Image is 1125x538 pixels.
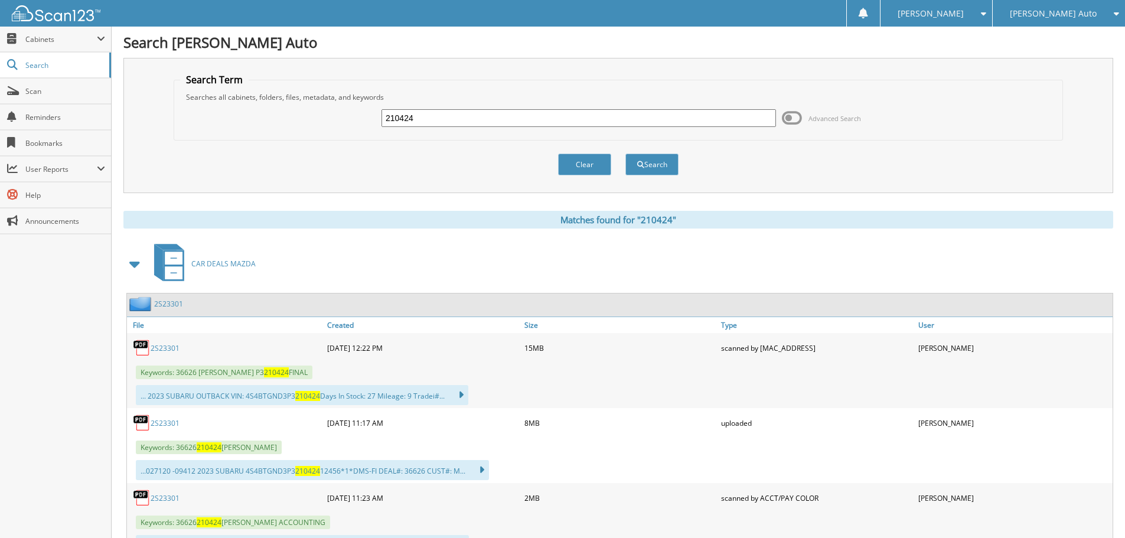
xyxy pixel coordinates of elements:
[147,240,256,287] a: CAR DEALS MAZDA
[136,385,468,405] div: ... 2023 SUBARU OUTBACK VIN: 4S4BTGND3P3 Days In Stock: 27 Mileage: 9 Tradei#...
[718,486,915,510] div: scanned by ACCT/PAY COLOR
[521,317,719,333] a: Size
[718,411,915,435] div: uploaded
[25,34,97,44] span: Cabinets
[133,414,151,432] img: PDF.png
[1010,10,1097,17] span: [PERSON_NAME] Auto
[25,216,105,226] span: Announcements
[324,317,521,333] a: Created
[154,299,183,309] a: 2S23301
[264,367,289,377] span: 210424
[151,493,180,503] a: 2S23301
[915,336,1113,360] div: [PERSON_NAME]
[191,259,256,269] span: CAR DEALS MAZDA
[197,442,221,452] span: 210424
[123,32,1113,52] h1: Search [PERSON_NAME] Auto
[718,336,915,360] div: scanned by [MAC_ADDRESS]
[324,486,521,510] div: [DATE] 11:23 AM
[133,339,151,357] img: PDF.png
[625,154,679,175] button: Search
[151,418,180,428] a: 2S23301
[25,190,105,200] span: Help
[136,460,489,480] div: ...027120 -09412 2023 SUBARU 4S4BTGND3P3 12456*1*DMS-FI DEAL#: 36626 CUST#: M...
[718,317,915,333] a: Type
[808,114,861,123] span: Advanced Search
[123,211,1113,229] div: Matches found for "210424"
[136,366,312,379] span: Keywords: 36626 [PERSON_NAME] P3 FINAL
[324,336,521,360] div: [DATE] 12:22 PM
[521,486,719,510] div: 2MB
[151,343,180,353] a: 2S23301
[127,317,324,333] a: File
[136,441,282,454] span: Keywords: 36626 [PERSON_NAME]
[915,411,1113,435] div: [PERSON_NAME]
[129,296,154,311] img: folder2.png
[25,112,105,122] span: Reminders
[521,336,719,360] div: 15MB
[197,517,221,527] span: 210424
[25,60,103,70] span: Search
[324,411,521,435] div: [DATE] 11:17 AM
[180,92,1056,102] div: Searches all cabinets, folders, files, metadata, and keywords
[295,391,320,401] span: 210424
[25,138,105,148] span: Bookmarks
[558,154,611,175] button: Clear
[1066,481,1125,538] iframe: Chat Widget
[180,73,249,86] legend: Search Term
[25,164,97,174] span: User Reports
[898,10,964,17] span: [PERSON_NAME]
[915,317,1113,333] a: User
[915,486,1113,510] div: [PERSON_NAME]
[25,86,105,96] span: Scan
[136,516,330,529] span: Keywords: 36626 [PERSON_NAME] ACCOUNTING
[12,5,100,21] img: scan123-logo-white.svg
[521,411,719,435] div: 8MB
[133,489,151,507] img: PDF.png
[295,466,320,476] span: 210424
